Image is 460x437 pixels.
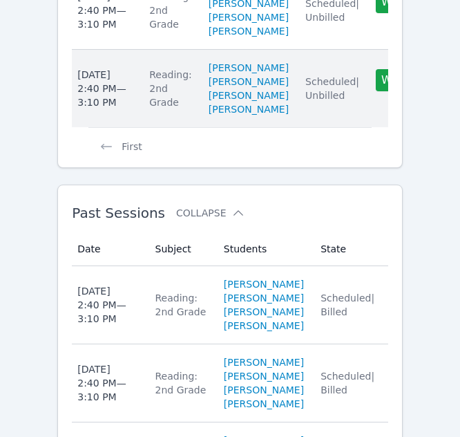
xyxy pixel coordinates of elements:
a: [PERSON_NAME] [224,369,304,383]
div: Reading: 2nd Grade [149,68,192,109]
a: [PERSON_NAME] [209,10,289,24]
tr: [DATE]2:40 PM—3:10 PMReading: 2nd Grade[PERSON_NAME][PERSON_NAME][PERSON_NAME][PERSON_NAME]Schedu... [72,344,388,422]
a: [PERSON_NAME] [209,61,289,75]
a: [PERSON_NAME] [224,291,304,305]
a: [PERSON_NAME] [224,383,304,397]
a: [PERSON_NAME] [209,75,289,89]
a: [PERSON_NAME] [209,102,289,116]
a: [PERSON_NAME] [209,24,289,38]
a: [PERSON_NAME] [209,89,289,102]
button: Collapse [176,206,245,220]
button: Whiteboard [376,69,454,91]
div: Reading: 2nd Grade [155,291,207,319]
span: Past Sessions [72,205,165,221]
th: Students [215,232,312,266]
span: Scheduled | Unbilled [305,76,359,101]
a: [PERSON_NAME] [224,319,304,333]
th: State [312,232,388,266]
span: Scheduled | Billed [320,371,374,396]
div: Reading: 2nd Grade [155,369,207,397]
a: [PERSON_NAME] [224,277,304,291]
th: Date [72,232,146,266]
tr: [DATE]2:40 PM—3:10 PMReading: 2nd Grade[PERSON_NAME][PERSON_NAME][PERSON_NAME][PERSON_NAME]Schedu... [72,266,388,344]
button: First [88,127,153,154]
a: [PERSON_NAME] [224,305,304,319]
div: [DATE] 2:40 PM — 3:10 PM [77,284,138,326]
th: Subject [147,232,215,266]
span: Scheduled | Billed [320,292,374,317]
div: [DATE] 2:40 PM — 3:10 PM [77,362,138,404]
a: [PERSON_NAME] [224,397,304,411]
a: [PERSON_NAME] [224,355,304,369]
div: [DATE] 2:40 PM — 3:10 PM [77,68,133,109]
